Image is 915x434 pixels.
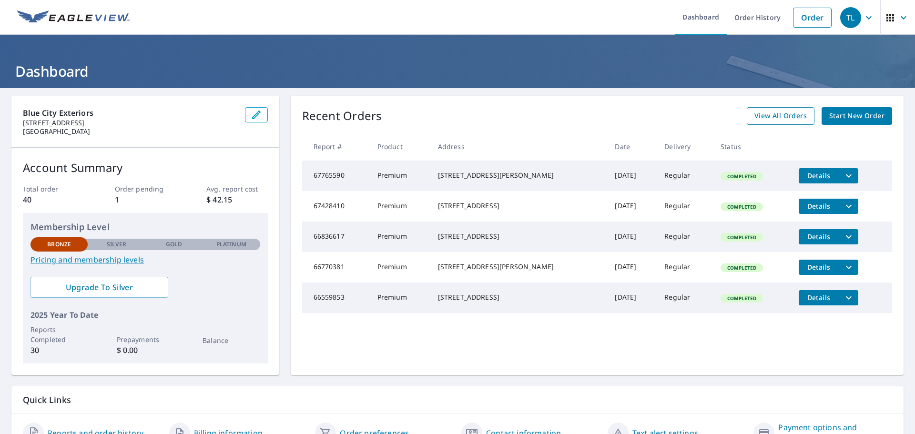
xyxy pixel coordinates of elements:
[804,232,833,241] span: Details
[117,344,174,356] p: $ 0.00
[370,191,430,222] td: Premium
[804,293,833,302] span: Details
[47,240,71,249] p: Bronze
[799,260,839,275] button: detailsBtn-66770381
[11,61,904,81] h1: Dashboard
[799,290,839,305] button: detailsBtn-66559853
[657,283,713,313] td: Regular
[840,7,861,28] div: TL
[206,184,267,194] p: Avg. report cost
[30,221,260,233] p: Membership Level
[822,107,892,125] a: Start New Order
[23,159,268,176] p: Account Summary
[166,240,182,249] p: Gold
[23,194,84,205] p: 40
[370,252,430,283] td: Premium
[302,161,370,191] td: 67765590
[370,283,430,313] td: Premium
[216,240,246,249] p: Platinum
[107,240,127,249] p: Silver
[839,260,858,275] button: filesDropdownBtn-66770381
[722,295,762,302] span: Completed
[657,252,713,283] td: Regular
[607,161,657,191] td: [DATE]
[370,132,430,161] th: Product
[804,171,833,180] span: Details
[747,107,814,125] a: View All Orders
[115,194,176,205] p: 1
[722,173,762,180] span: Completed
[302,107,382,125] p: Recent Orders
[799,199,839,214] button: detailsBtn-67428410
[438,171,600,180] div: [STREET_ADDRESS][PERSON_NAME]
[203,335,260,345] p: Balance
[302,222,370,252] td: 66836617
[302,283,370,313] td: 66559853
[793,8,832,28] a: Order
[302,191,370,222] td: 67428410
[829,110,884,122] span: Start New Order
[438,201,600,211] div: [STREET_ADDRESS]
[722,264,762,271] span: Completed
[117,334,174,344] p: Prepayments
[302,252,370,283] td: 66770381
[23,127,237,136] p: [GEOGRAPHIC_DATA]
[115,184,176,194] p: Order pending
[607,252,657,283] td: [DATE]
[17,10,130,25] img: EV Logo
[438,293,600,302] div: [STREET_ADDRESS]
[804,202,833,211] span: Details
[23,394,892,406] p: Quick Links
[607,132,657,161] th: Date
[799,229,839,244] button: detailsBtn-66836617
[23,184,84,194] p: Total order
[430,132,608,161] th: Address
[438,262,600,272] div: [STREET_ADDRESS][PERSON_NAME]
[607,283,657,313] td: [DATE]
[657,222,713,252] td: Regular
[839,229,858,244] button: filesDropdownBtn-66836617
[713,132,791,161] th: Status
[438,232,600,241] div: [STREET_ADDRESS]
[38,282,161,293] span: Upgrade To Silver
[754,110,807,122] span: View All Orders
[206,194,267,205] p: $ 42.15
[30,254,260,265] a: Pricing and membership levels
[30,277,168,298] a: Upgrade To Silver
[839,199,858,214] button: filesDropdownBtn-67428410
[30,344,88,356] p: 30
[23,119,237,127] p: [STREET_ADDRESS]
[722,234,762,241] span: Completed
[607,191,657,222] td: [DATE]
[804,262,833,272] span: Details
[657,161,713,191] td: Regular
[839,168,858,183] button: filesDropdownBtn-67765590
[370,161,430,191] td: Premium
[23,107,237,119] p: Blue City Exteriors
[839,290,858,305] button: filesDropdownBtn-66559853
[370,222,430,252] td: Premium
[657,191,713,222] td: Regular
[302,132,370,161] th: Report #
[30,324,88,344] p: Reports Completed
[30,309,260,321] p: 2025 Year To Date
[607,222,657,252] td: [DATE]
[657,132,713,161] th: Delivery
[799,168,839,183] button: detailsBtn-67765590
[722,203,762,210] span: Completed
